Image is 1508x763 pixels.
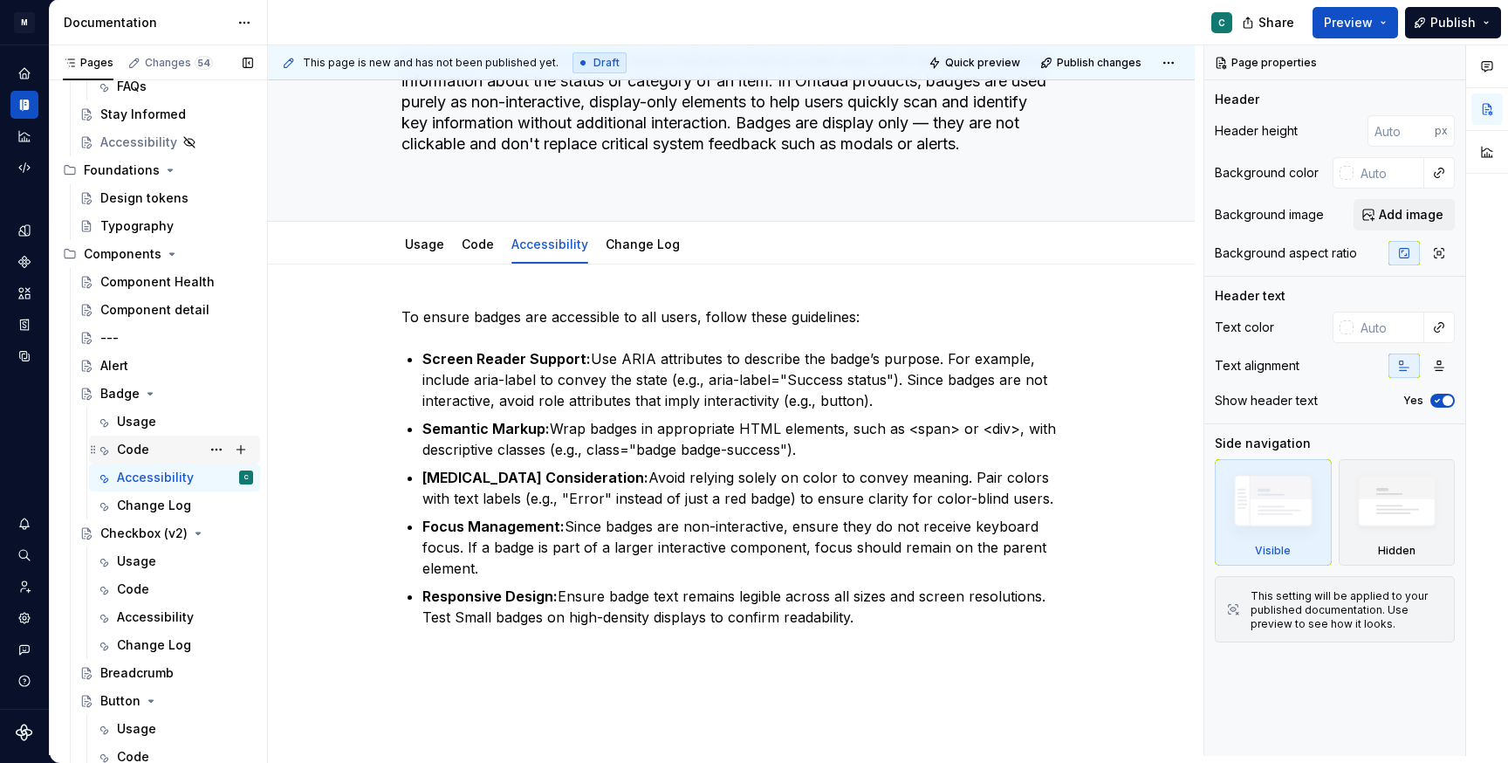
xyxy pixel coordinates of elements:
a: Storybook stories [10,311,38,339]
div: Assets [10,279,38,307]
a: Usage [89,715,260,743]
span: Quick preview [945,56,1020,70]
div: Pages [63,56,113,70]
a: Usage [89,547,260,575]
div: FAQs [117,78,147,95]
div: Header text [1215,287,1285,305]
div: Background color [1215,164,1319,182]
a: Alert [72,352,260,380]
a: Data sources [10,342,38,370]
div: This setting will be applied to your published documentation. Use preview to see how it looks. [1251,589,1443,631]
svg: Supernova Logo [16,724,33,741]
button: Quick preview [923,51,1028,75]
div: Text color [1215,319,1274,336]
div: Background aspect ratio [1215,244,1357,262]
div: Design tokens [10,217,38,244]
a: Components [10,248,38,276]
div: Foundations [84,162,160,179]
div: Notifications [10,510,38,538]
div: Background image [1215,206,1324,223]
a: Button [72,687,260,715]
div: Alert [100,357,128,375]
div: Change Log [599,225,687,262]
a: Checkbox (v2) [72,519,260,547]
strong: Responsive Design: [422,588,558,605]
div: Code automation [10,154,38,182]
div: Code [455,225,501,262]
span: Draft [593,56,620,70]
input: Auto [1354,312,1424,343]
a: Change Log [89,631,260,659]
div: Stay Informed [100,106,186,123]
input: Auto [1367,115,1435,147]
a: Accessibility [89,603,260,631]
div: Documentation [64,14,229,31]
a: Accessibility [511,237,588,251]
a: Component detail [72,296,260,324]
a: FAQs [89,72,260,100]
span: Add image [1379,206,1443,223]
div: Change Log [117,497,191,514]
button: Publish [1405,7,1501,38]
a: Stay Informed [72,100,260,128]
button: Contact support [10,636,38,663]
a: --- [72,324,260,352]
a: Typography [72,212,260,240]
a: Change Log [89,491,260,519]
button: Publish changes [1035,51,1149,75]
p: Avoid relying solely on color to convey meaning. Pair colors with text labels (e.g., "Error" inst... [422,467,1061,509]
div: Checkbox (v2) [100,525,188,542]
div: Header [1215,91,1259,108]
label: Yes [1403,394,1423,408]
div: Button [100,692,141,710]
div: Design tokens [100,189,188,207]
div: Usage [398,225,451,262]
div: Code [117,581,149,598]
a: Documentation [10,91,38,119]
div: Visible [1255,544,1291,558]
span: This page is new and has not been published yet. [303,56,559,70]
p: Ensure badge text remains legible across all sizes and screen resolutions. Test Small badges on h... [422,586,1061,628]
div: Usage [117,413,156,430]
p: Use ARIA attributes to describe the badge’s purpose. For example, include aria-label to convey th... [422,348,1061,411]
div: Text alignment [1215,357,1299,375]
a: Usage [405,237,444,251]
a: Invite team [10,573,38,601]
div: Badge [100,385,140,402]
span: Publish [1430,14,1476,31]
div: Components [84,245,161,263]
div: Component detail [100,301,209,319]
a: Code [89,575,260,603]
strong: Screen Reader Support: [422,350,591,368]
input: Auto [1354,157,1424,189]
div: Components [56,240,260,268]
button: Preview [1313,7,1398,38]
div: Typography [100,217,174,235]
a: Code [462,237,494,251]
div: Accessibility [117,469,194,486]
strong: [MEDICAL_DATA] Consideration: [422,469,648,486]
span: 54 [195,56,213,70]
a: Settings [10,604,38,632]
button: Add image [1354,199,1455,230]
div: Changes [145,56,213,70]
a: Badge [72,380,260,408]
a: Home [10,59,38,87]
a: Change Log [606,237,680,251]
div: M [14,12,35,33]
div: --- [100,329,119,347]
strong: Focus Management: [422,518,565,535]
div: Header height [1215,122,1298,140]
div: Visible [1215,459,1332,566]
div: Analytics [10,122,38,150]
div: Code [117,441,149,458]
a: Accessibility [72,128,260,156]
p: px [1435,124,1448,138]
